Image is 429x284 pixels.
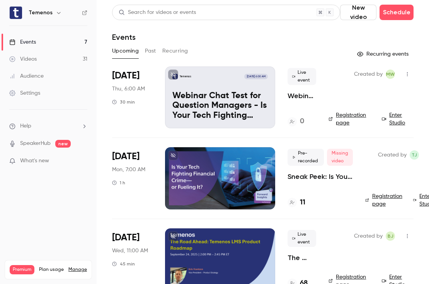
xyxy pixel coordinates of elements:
span: Missing video [327,149,353,166]
span: TJ [412,150,417,160]
a: The Road Ahead: Temenos LMS Product Roadmap [288,253,316,262]
img: Temenos [10,7,22,19]
div: Sep 22 Mon, 8:00 AM (America/Denver) [112,147,153,209]
h1: Events [112,32,136,42]
button: Upcoming [112,45,139,57]
a: 11 [288,197,305,208]
span: BJ [388,231,393,241]
span: Tim Johnsons [410,150,419,160]
span: new [55,140,71,148]
button: Recurring [162,45,188,57]
div: Search for videos or events [119,9,196,17]
a: Sneak Peek: Is Your Tech Fighting Financial Crime—or Fueling It? [288,172,353,181]
span: Created by [378,150,407,160]
a: Webinar Chat Test for Question Managers - Is Your Tech Fighting Financial Crime—or Fueling It?Tem... [165,66,275,128]
div: Settings [9,89,40,97]
p: Temenos [180,75,191,78]
a: 0 [288,116,304,127]
div: 1 h [112,180,125,186]
span: [DATE] [112,231,140,244]
span: Boney Joseph [386,231,395,241]
span: Help [20,122,31,130]
p: Webinar Chat Test for Question Managers - Is Your Tech Fighting Financial Crime—or Fueling It? [172,91,268,121]
span: Michele White [386,70,395,79]
div: 45 min [112,261,135,267]
li: help-dropdown-opener [9,122,87,130]
a: Enter Studio [382,111,414,127]
span: Pre-recorded [288,149,324,166]
h6: Temenos [29,9,53,17]
span: Created by [354,70,383,79]
span: What's new [20,157,49,165]
span: Plan usage [39,267,64,273]
a: Webinar Chat Test for Question Managers - Is Your Tech Fighting Financial Crime—or Fueling It? [288,91,316,100]
div: Videos [9,55,37,63]
h4: 11 [300,197,305,208]
span: Wed, 11:00 AM [112,247,148,255]
button: Schedule [380,5,414,20]
span: Premium [10,265,34,274]
a: SpeakerHub [20,139,51,148]
span: Created by [354,231,383,241]
button: New video [340,5,376,20]
span: MW [386,70,395,79]
span: Live event [288,230,316,247]
div: Audience [9,72,44,80]
iframe: Noticeable Trigger [78,158,87,165]
div: 30 min [112,99,135,105]
a: Registration page [365,192,404,208]
button: Past [145,45,156,57]
div: Sep 18 Thu, 6:00 AM (America/Los Angeles) [112,66,153,128]
a: Manage [68,267,87,273]
span: [DATE] 6:00 AM [244,74,267,79]
span: Live event [288,68,316,85]
span: Mon, 7:00 AM [112,166,145,173]
button: Recurring events [354,48,414,60]
h4: 0 [300,116,304,127]
span: [DATE] [112,150,140,163]
span: Thu, 6:00 AM [112,85,145,93]
span: [DATE] [112,70,140,82]
a: Registration page [329,111,373,127]
div: Events [9,38,36,46]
